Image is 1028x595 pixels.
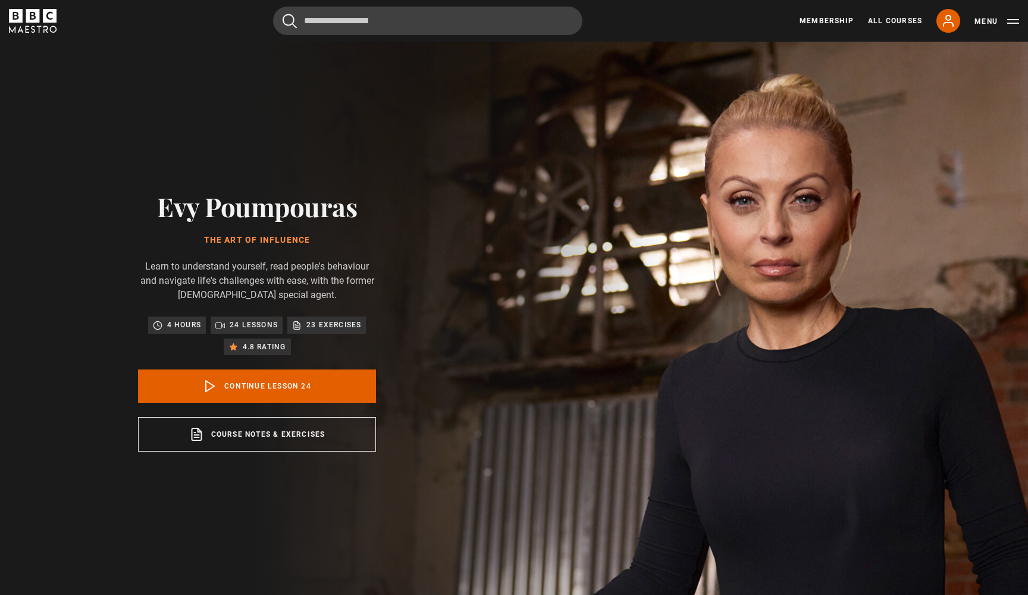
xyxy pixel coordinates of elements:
[243,341,286,353] p: 4.8 rating
[306,319,361,331] p: 23 exercises
[138,369,376,403] a: Continue lesson 24
[138,417,376,452] a: Course notes & exercises
[167,319,201,331] p: 4 hours
[974,15,1019,27] button: Toggle navigation
[138,259,376,302] p: Learn to understand yourself, read people's behaviour and navigate life's challenges with ease, w...
[800,15,854,26] a: Membership
[283,14,297,29] button: Submit the search query
[9,9,57,33] svg: BBC Maestro
[138,236,376,245] h1: The Art of Influence
[868,15,922,26] a: All Courses
[273,7,582,35] input: Search
[138,191,376,221] h2: Evy Poumpouras
[230,319,278,331] p: 24 lessons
